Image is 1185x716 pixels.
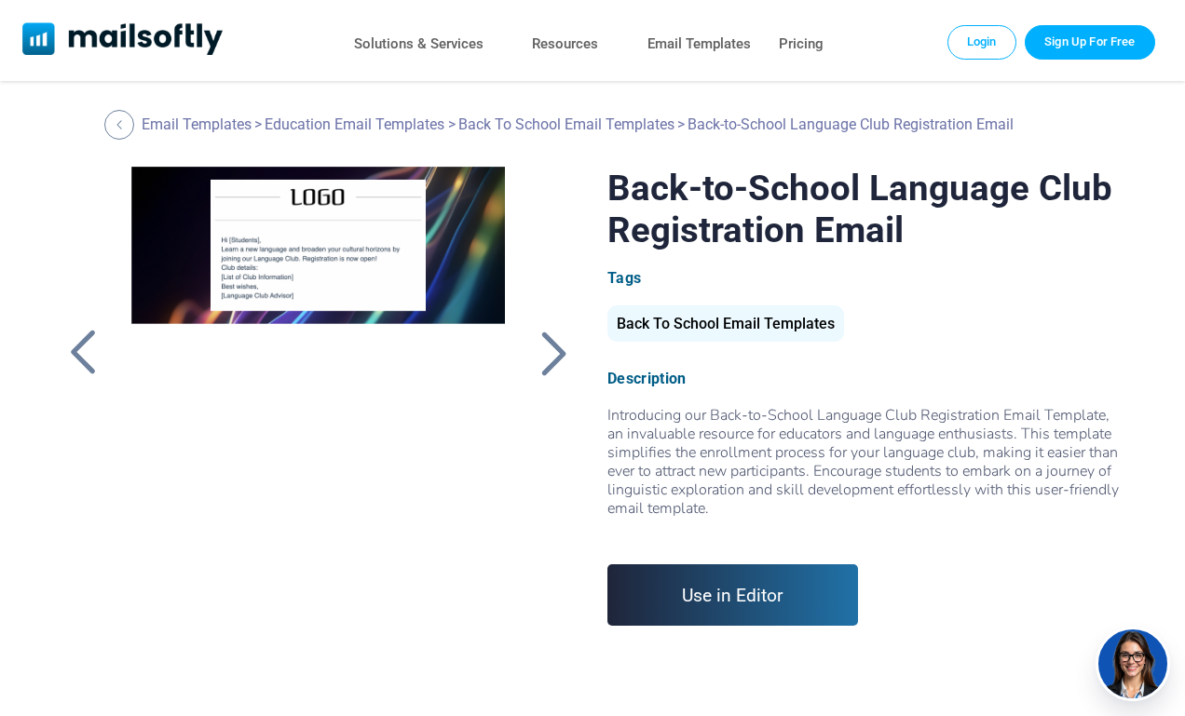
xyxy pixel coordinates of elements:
a: Pricing [779,31,824,58]
a: Use in Editor [607,564,858,626]
a: Resources [532,31,598,58]
a: Mailsoftly [22,22,223,59]
a: Login [947,25,1016,59]
a: Back [104,110,139,140]
a: Education Email Templates [265,115,444,133]
a: Back [531,329,578,377]
a: Back To School Email Templates [607,322,844,331]
div: Tags [607,269,1125,287]
a: Back To School Email Templates [458,115,674,133]
h1: Back-to-School Language Club Registration Email [607,167,1125,250]
div: Introducing our Back-to-School Language Club Registration Email Template, an invaluable resource ... [607,406,1125,536]
div: Description [607,370,1125,387]
div: Back To School Email Templates [607,305,844,342]
a: Back-to-School Language Club Registration Email [111,167,525,632]
a: Back [60,329,106,377]
a: Email Templates [647,31,751,58]
a: Solutions & Services [354,31,484,58]
a: Trial [1025,25,1154,59]
a: Email Templates [142,115,252,133]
